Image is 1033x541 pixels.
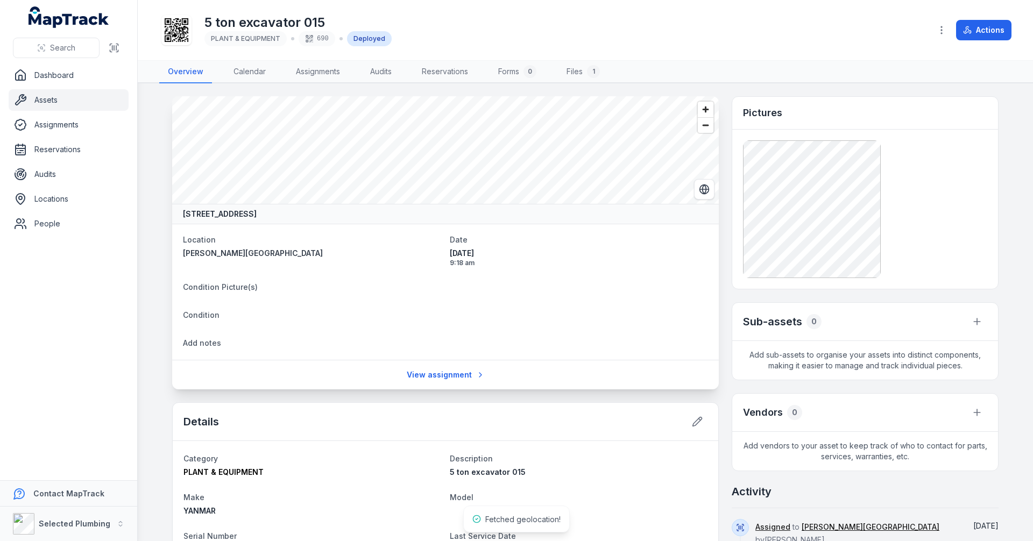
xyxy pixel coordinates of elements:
a: Audits [362,61,400,83]
span: YANMAR [183,506,216,515]
span: Condition Picture(s) [183,282,258,291]
h3: Pictures [743,105,782,120]
a: Reservations [413,61,477,83]
a: Assets [9,89,129,111]
span: [DATE] [973,521,999,530]
a: View assignment [400,365,492,385]
strong: Contact MapTrack [33,489,104,498]
span: Add sub-assets to organise your assets into distinct components, making it easier to manage and t... [732,341,998,380]
span: Category [183,454,218,463]
h1: 5 ton excavator 015 [204,14,392,31]
button: Actions [956,20,1011,40]
div: 0 [523,65,536,78]
h2: Sub-assets [743,314,802,329]
a: MapTrack [29,6,109,28]
div: 0 [806,314,822,329]
time: 8/20/2025, 9:18:12 AM [450,248,708,267]
div: 0 [787,405,802,420]
span: Search [50,42,75,53]
span: Model [450,493,473,502]
div: Deployed [347,31,392,46]
a: [PERSON_NAME][GEOGRAPHIC_DATA] [183,248,441,259]
button: Search [13,38,100,58]
span: 9:18 am [450,259,708,267]
span: Last Service Date [450,531,516,540]
time: 8/20/2025, 9:18:12 AM [973,521,999,530]
span: Serial Number [183,531,237,540]
span: Add vendors to your asset to keep track of who to contact for parts, services, warranties, etc. [732,432,998,471]
span: 5 ton excavator 015 [450,467,526,476]
a: Assignments [9,114,129,136]
span: PLANT & EQUIPMENT [211,34,280,42]
h3: Vendors [743,405,783,420]
span: [DATE] [450,248,708,259]
button: Zoom in [698,102,713,117]
h2: Activity [732,484,772,499]
a: Dashboard [9,65,129,86]
span: PLANT & EQUIPMENT [183,467,264,476]
span: Description [450,454,493,463]
canvas: Map [172,96,719,204]
a: Locations [9,188,129,210]
a: Audits [9,163,129,185]
h2: Details [183,414,219,429]
span: Location [183,235,216,244]
button: Switch to Satellite View [694,179,714,200]
a: [PERSON_NAME][GEOGRAPHIC_DATA] [802,522,939,532]
strong: [STREET_ADDRESS] [183,209,257,219]
a: Files1 [558,61,609,83]
a: Overview [159,61,212,83]
strong: Selected Plumbing [39,519,110,528]
a: Assignments [287,61,349,83]
a: Assigned [755,522,790,532]
span: Add notes [183,338,221,347]
a: People [9,213,129,234]
span: Fetched geolocation! [485,515,561,524]
span: Condition [183,310,220,319]
a: Calendar [225,61,274,83]
a: Reservations [9,139,129,160]
span: [PERSON_NAME][GEOGRAPHIC_DATA] [183,248,323,258]
div: 690 [299,31,335,46]
a: Forms0 [490,61,545,83]
button: Zoom out [698,117,713,133]
span: Date [450,235,468,244]
span: Make [183,493,204,502]
div: 1 [587,65,600,78]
